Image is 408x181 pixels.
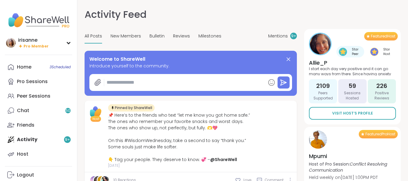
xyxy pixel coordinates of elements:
span: Host [92,117,99,121]
span: Visit Host’s Profile [332,111,373,116]
div: Home [17,64,31,70]
a: Home3Scheduled [5,60,72,74]
h4: Mpumi [309,152,396,160]
img: ShareWell Nav Logo [5,10,72,31]
p: I start each day very positive and it can go many ways from there. Since having anxiety and [MEDI... [309,66,396,76]
img: irisanne [6,38,16,48]
span: All Posts [85,33,102,39]
p: Host of Pro Session: [309,161,396,173]
i: Conflict Resolving Communication [309,161,387,173]
div: Host [17,151,28,157]
div: Friends [17,122,34,128]
span: [DATE] [108,163,250,168]
span: Positive Reviews [370,91,394,101]
span: Introduce yourself to the community. [89,63,292,69]
span: 3 Scheduled [50,65,71,69]
div: Logout [17,172,34,178]
span: Bulletin [149,33,165,39]
img: Mpumi [309,131,327,149]
p: Held weekly on [DATE] 1:00PM PDT [309,174,396,180]
img: ShareWell [88,104,103,119]
a: Visit Host’s Profile [309,107,396,120]
span: 59 [349,82,356,90]
div: 📌 Here’s to the friends who text “let me know you got home safe.” The ones who remember your favo... [108,112,250,163]
span: Featured Host [371,34,395,39]
a: Host [5,147,72,161]
span: 9 + [291,34,296,39]
span: Sessions Hosted [341,91,364,101]
span: Featured Pro Host [365,132,395,137]
h4: Allie_P [309,59,396,66]
a: @ShareWell [210,157,237,163]
span: 2109 [316,82,330,90]
span: Welcome to ShareWell [89,56,145,63]
span: Reviews [173,33,190,39]
div: Pinned by ShareWell [108,104,155,112]
div: irisanne [18,37,49,44]
span: Mentions [268,33,288,39]
img: Star Peer [339,48,347,56]
a: Chat50 [5,103,72,118]
span: Pro Member [24,44,49,49]
span: 226 [376,82,387,90]
a: Peer Sessions [5,89,72,103]
span: Star Peer [348,47,362,56]
span: Star Host [380,47,394,56]
img: Star Host [370,48,378,56]
div: Pro Sessions [17,78,48,85]
h1: Activity Feed [85,7,146,22]
span: New Members [111,33,141,39]
span: 50 [66,108,70,113]
span: Peers Supported [311,91,335,101]
img: Allie_P [310,34,331,54]
div: Chat [17,107,29,114]
a: Pro Sessions [5,74,72,89]
span: Milestones [198,33,221,39]
div: Peer Sessions [17,93,50,99]
a: Friends [5,118,72,132]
